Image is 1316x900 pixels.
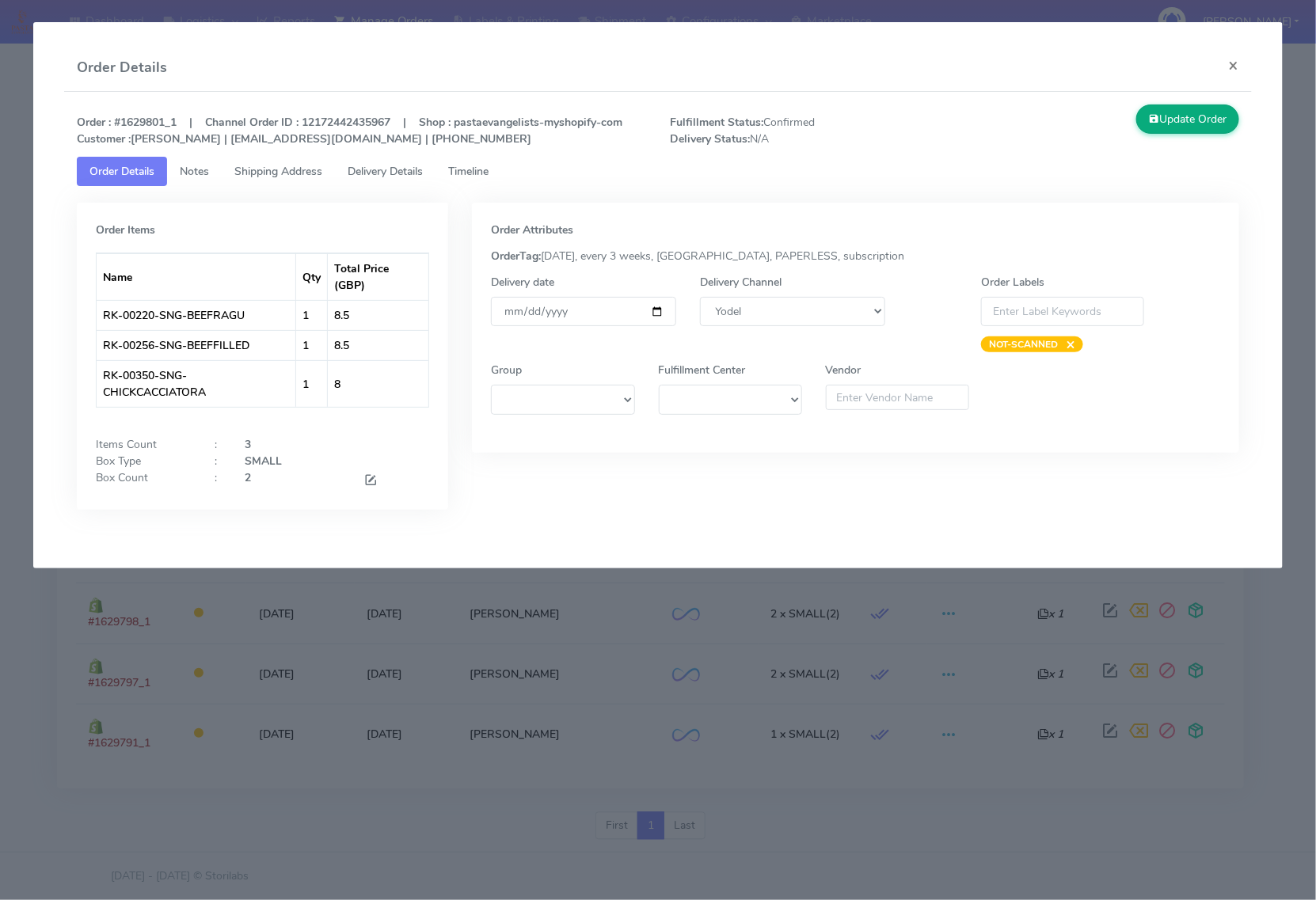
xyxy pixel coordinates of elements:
label: Delivery Channel [700,274,782,291]
strong: NOT-SCANNED [989,338,1058,351]
div: : [203,469,233,491]
span: Notes [180,164,209,179]
button: Close [1216,44,1252,86]
strong: Order Items [96,222,155,237]
td: 1 [296,330,328,360]
td: 1 [296,300,328,330]
div: : [203,453,233,469]
span: × [1058,336,1075,352]
div: Box Type [84,453,203,469]
strong: Order : #1629801_1 | Channel Order ID : 12172442435967 | Shop : pastaevangelists-myshopify-com [P... [77,115,622,146]
strong: Customer : [77,131,131,146]
td: RK-00350-SNG-CHICKCACCIATORA [97,360,296,407]
label: Vendor [826,362,861,378]
label: Group [491,362,522,378]
th: Qty [296,253,328,300]
span: Delivery Details [348,164,423,179]
div: : [203,436,233,453]
div: Box Count [84,469,203,491]
label: Delivery date [491,274,554,291]
span: Shipping Address [234,164,322,179]
strong: Delivery Status: [670,131,750,146]
input: Enter Label Keywords [981,297,1144,326]
button: Update Order [1136,104,1239,134]
ul: Tabs [77,157,1239,186]
strong: 3 [245,437,251,452]
strong: SMALL [245,454,282,469]
td: 1 [296,360,328,407]
div: [DATE], every 3 weeks, [GEOGRAPHIC_DATA], PAPERLESS, subscription [479,248,1232,264]
strong: Fulfillment Status: [670,115,763,130]
td: 8.5 [328,330,428,360]
span: Confirmed N/A [658,114,954,147]
td: 8 [328,360,428,407]
th: Name [97,253,296,300]
label: Fulfillment Center [659,362,746,378]
strong: OrderTag: [491,249,541,264]
th: Total Price (GBP) [328,253,428,300]
span: Timeline [448,164,489,179]
div: Items Count [84,436,203,453]
input: Enter Vendor Name [826,385,969,410]
label: Order Labels [981,274,1044,291]
td: 8.5 [328,300,428,330]
strong: Order Attributes [491,222,573,237]
strong: 2 [245,470,251,485]
h4: Order Details [77,57,167,78]
td: RK-00256-SNG-BEEFFILLED [97,330,296,360]
span: Order Details [89,164,154,179]
td: RK-00220-SNG-BEEFRAGU [97,300,296,330]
